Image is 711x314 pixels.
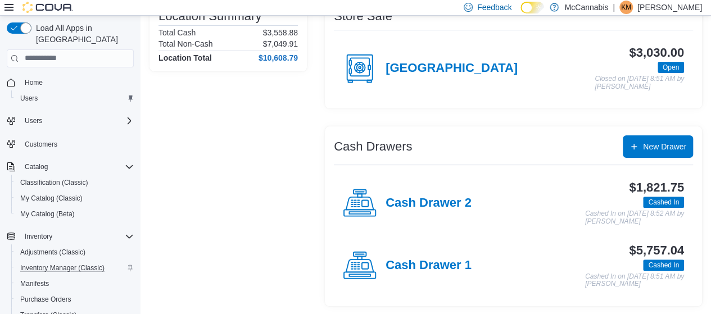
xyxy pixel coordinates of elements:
h3: Location Summary [158,10,261,23]
h6: Total Cash [158,28,196,37]
p: McCannabis [564,1,608,14]
h3: Store Safe [334,10,392,23]
span: Catalog [25,162,48,171]
span: New Drawer [643,141,686,152]
p: | [613,1,615,14]
h3: $1,821.75 [629,181,684,194]
button: Users [11,90,138,106]
span: Adjustments (Classic) [16,245,134,259]
span: Users [20,114,134,128]
h4: [GEOGRAPHIC_DATA] [386,61,518,76]
span: Customers [25,140,57,149]
button: Purchase Orders [11,292,138,307]
span: Home [20,75,134,89]
h4: Cash Drawer 2 [386,196,472,211]
button: Home [2,74,138,90]
p: Cashed In on [DATE] 8:52 AM by [PERSON_NAME] [585,210,684,225]
button: Catalog [2,159,138,175]
p: $3,558.88 [263,28,298,37]
a: Home [20,76,47,89]
a: Manifests [16,277,53,290]
button: Inventory [2,229,138,244]
div: Kaylee McAllister [619,1,633,14]
span: KM [621,1,631,14]
span: Classification (Classic) [20,178,88,187]
button: Users [20,114,47,128]
span: My Catalog (Classic) [20,194,83,203]
h4: Location Total [158,53,212,62]
span: My Catalog (Beta) [20,210,75,219]
span: Feedback [477,2,511,13]
span: Classification (Classic) [16,176,134,189]
span: Cashed In [643,260,684,271]
span: My Catalog (Beta) [16,207,134,221]
span: My Catalog (Classic) [16,192,134,205]
h3: $3,030.00 [629,46,684,60]
span: Open [658,62,684,73]
a: My Catalog (Classic) [16,192,87,205]
p: Cashed In on [DATE] 8:51 AM by [PERSON_NAME] [585,273,684,288]
p: Closed on [DATE] 8:51 AM by [PERSON_NAME] [595,75,684,90]
span: Inventory [20,230,134,243]
button: Inventory [20,230,57,243]
span: Purchase Orders [20,295,71,304]
span: Manifests [16,277,134,290]
h6: Total Non-Cash [158,39,213,48]
a: Customers [20,138,62,151]
a: Classification (Classic) [16,176,93,189]
h3: $5,757.04 [629,244,684,257]
span: Adjustments (Classic) [20,248,85,257]
span: Load All Apps in [GEOGRAPHIC_DATA] [31,22,134,45]
h4: $10,608.79 [259,53,298,62]
span: Manifests [20,279,49,288]
button: Users [2,113,138,129]
span: Users [20,94,38,103]
span: Home [25,78,43,87]
a: Purchase Orders [16,293,76,306]
span: Inventory Manager (Classic) [20,263,105,272]
button: New Drawer [623,135,693,158]
input: Dark Mode [520,2,544,13]
button: Inventory Manager (Classic) [11,260,138,276]
span: Inventory [25,232,52,241]
img: Cova [22,2,73,13]
span: Customers [20,136,134,151]
button: Manifests [11,276,138,292]
span: Cashed In [643,197,684,208]
a: Users [16,92,42,105]
button: My Catalog (Classic) [11,190,138,206]
span: Catalog [20,160,134,174]
a: Inventory Manager (Classic) [16,261,109,275]
span: Cashed In [648,197,679,207]
h4: Cash Drawer 1 [386,258,472,273]
button: My Catalog (Beta) [11,206,138,222]
p: [PERSON_NAME] [637,1,702,14]
button: Adjustments (Classic) [11,244,138,260]
p: $7,049.91 [263,39,298,48]
button: Classification (Classic) [11,175,138,190]
span: Purchase Orders [16,293,134,306]
span: Users [16,92,134,105]
h3: Cash Drawers [334,140,412,153]
span: Cashed In [648,260,679,270]
a: Adjustments (Classic) [16,245,90,259]
span: Open [663,62,679,72]
button: Catalog [20,160,52,174]
span: Users [25,116,42,125]
span: Inventory Manager (Classic) [16,261,134,275]
button: Customers [2,135,138,152]
a: My Catalog (Beta) [16,207,79,221]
